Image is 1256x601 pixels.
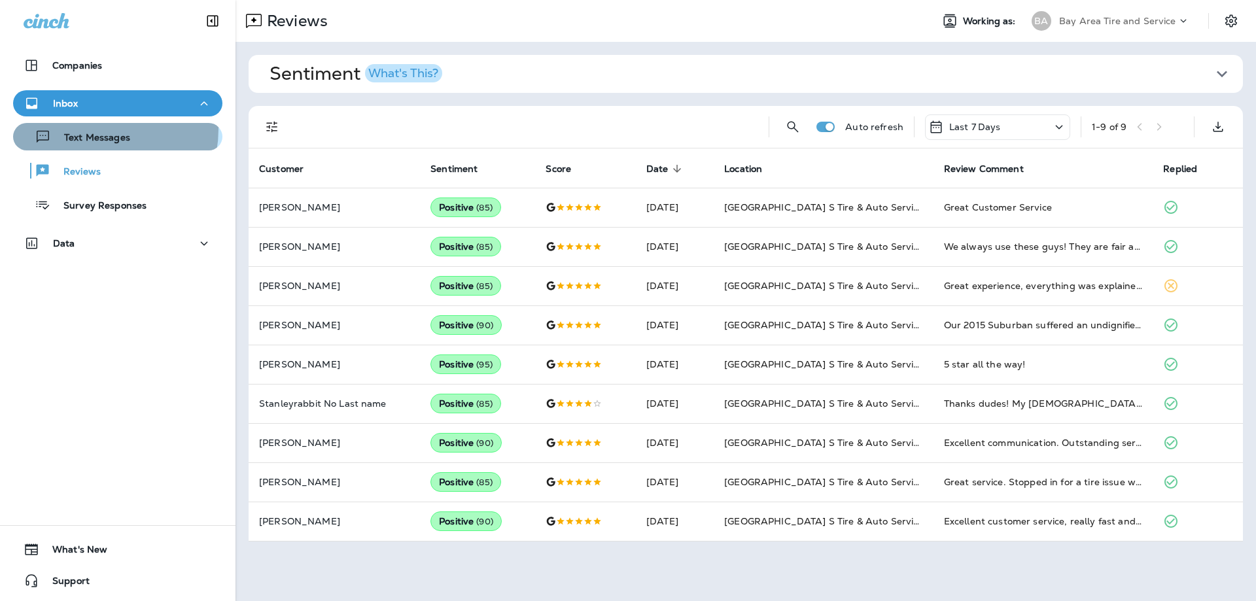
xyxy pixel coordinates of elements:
[50,200,147,213] p: Survey Responses
[476,477,493,488] span: ( 85 )
[476,516,493,527] span: ( 90 )
[636,423,714,462] td: [DATE]
[13,52,222,78] button: Companies
[476,241,493,252] span: ( 85 )
[13,90,222,116] button: Inbox
[724,319,923,331] span: [GEOGRAPHIC_DATA] S Tire & Auto Service
[724,163,762,175] span: Location
[724,241,923,252] span: [GEOGRAPHIC_DATA] S Tire & Auto Service
[944,397,1143,410] div: Thanks dudes! My 30 year old hooptie is smooth on the highway once again!
[259,114,285,140] button: Filters
[636,305,714,345] td: [DATE]
[430,237,501,256] div: Positive
[1059,16,1176,26] p: Bay Area Tire and Service
[944,436,1143,449] div: Excellent communication. Outstanding services and pricing.
[636,266,714,305] td: [DATE]
[636,462,714,502] td: [DATE]
[430,511,502,531] div: Positive
[13,568,222,594] button: Support
[724,358,923,370] span: [GEOGRAPHIC_DATA] S Tire & Auto Service
[259,398,410,409] p: Stanleyrabbit No Last name
[944,163,1041,175] span: Review Comment
[1163,163,1214,175] span: Replied
[259,320,410,330] p: [PERSON_NAME]
[259,438,410,448] p: [PERSON_NAME]
[724,515,923,527] span: [GEOGRAPHIC_DATA] S Tire & Auto Service
[430,472,501,492] div: Positive
[476,398,493,409] span: ( 85 )
[944,240,1143,253] div: We always use these guys! They are fair and honest, hard workers, and easy to talk to. Good prices.
[13,230,222,256] button: Data
[259,477,410,487] p: [PERSON_NAME]
[262,11,328,31] p: Reviews
[430,276,501,296] div: Positive
[724,476,923,488] span: [GEOGRAPHIC_DATA] S Tire & Auto Service
[963,16,1019,27] span: Working as:
[368,67,438,79] div: What's This?
[944,318,1143,332] div: Our 2015 Suburban suffered an undignified ending to the right rear tire when a curb jumped out an...
[845,122,903,132] p: Auto refresh
[646,163,669,175] span: Date
[546,163,571,175] span: Score
[259,55,1253,93] button: SentimentWhat's This?
[1163,163,1197,175] span: Replied
[50,166,101,179] p: Reviews
[365,64,442,82] button: What's This?
[13,123,222,150] button: Text Messages
[944,163,1024,175] span: Review Comment
[1219,9,1243,33] button: Settings
[259,281,410,291] p: [PERSON_NAME]
[1092,122,1126,132] div: 1 - 9 of 9
[944,475,1143,489] div: Great service. Stopped in for a tire issue without an appointment and they had me back on the roa...
[724,398,923,409] span: [GEOGRAPHIC_DATA] S Tire & Auto Service
[430,163,478,175] span: Sentiment
[13,536,222,562] button: What's New
[259,241,410,252] p: [PERSON_NAME]
[780,114,806,140] button: Search Reviews
[636,188,714,227] td: [DATE]
[476,438,493,449] span: ( 90 )
[944,515,1143,528] div: Excellent customer service, really fast and great communication.
[430,433,502,453] div: Positive
[546,163,588,175] span: Score
[39,575,90,591] span: Support
[259,359,410,369] p: [PERSON_NAME]
[430,354,501,374] div: Positive
[944,279,1143,292] div: Great experience, everything was explained completely why I needed new tires.
[944,201,1143,214] div: Great Customer Service
[259,516,410,526] p: [PERSON_NAME]
[476,320,493,331] span: ( 90 )
[270,63,442,85] h1: Sentiment
[476,281,493,292] span: ( 85 )
[430,163,495,175] span: Sentiment
[194,8,231,34] button: Collapse Sidebar
[259,202,410,213] p: [PERSON_NAME]
[430,315,502,335] div: Positive
[13,191,222,218] button: Survey Responses
[724,280,923,292] span: [GEOGRAPHIC_DATA] S Tire & Auto Service
[476,359,493,370] span: ( 95 )
[52,60,102,71] p: Companies
[724,163,779,175] span: Location
[259,163,304,175] span: Customer
[636,502,714,541] td: [DATE]
[636,384,714,423] td: [DATE]
[646,163,686,175] span: Date
[430,394,501,413] div: Positive
[53,238,75,249] p: Data
[724,201,923,213] span: [GEOGRAPHIC_DATA] S Tire & Auto Service
[1205,114,1231,140] button: Export as CSV
[53,98,78,109] p: Inbox
[13,157,222,184] button: Reviews
[636,345,714,384] td: [DATE]
[1032,11,1051,31] div: BA
[430,197,501,217] div: Positive
[944,358,1143,371] div: 5 star all the way!
[949,122,1001,132] p: Last 7 Days
[476,202,493,213] span: ( 85 )
[51,132,130,145] p: Text Messages
[39,544,107,560] span: What's New
[724,437,923,449] span: [GEOGRAPHIC_DATA] S Tire & Auto Service
[636,227,714,266] td: [DATE]
[259,163,321,175] span: Customer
